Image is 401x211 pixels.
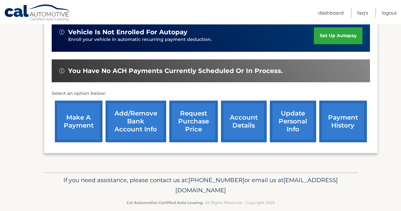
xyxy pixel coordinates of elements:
[314,27,362,44] a: set up autopay
[318,8,344,18] a: Dashboard
[55,101,102,142] a: make a payment
[52,90,370,97] p: Select an option below:
[357,8,368,18] a: FAQ's
[175,176,338,194] span: [EMAIL_ADDRESS][DOMAIN_NAME]
[59,30,64,35] img: alert-white.svg
[221,101,267,142] a: account details
[48,175,353,195] p: If you need assistance, please contact us at: or email us at
[106,101,166,142] a: Add/Remove bank account info
[169,101,218,142] a: request purchase price
[382,8,397,18] a: Logout
[48,199,353,206] p: - All Rights Reserved - Copyright 2025
[188,176,244,184] span: [PHONE_NUMBER]
[126,200,203,205] strong: Cal Automotive Certified Auto Leasing
[59,68,64,73] img: alert-white.svg
[270,101,316,142] a: update personal info
[68,36,314,43] p: Enroll your vehicle in automatic recurring payment deduction.
[319,101,367,142] a: payment history
[68,28,187,36] span: vehicle is not enrolled for autopay
[4,4,71,23] a: Cal Automotive
[68,67,283,75] span: You have no ACH payments currently scheduled or in process.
